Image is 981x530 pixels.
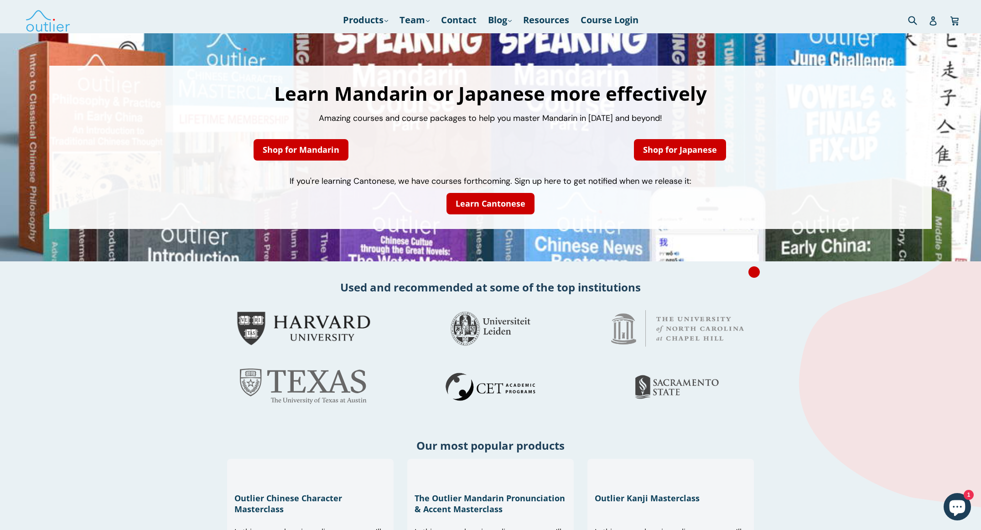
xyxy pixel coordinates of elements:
a: Course Login [576,12,643,28]
h3: Outlier Kanji Masterclass [595,493,747,504]
input: Search [906,10,931,29]
h3: The Outlier Mandarin Pronunciation & Accent Masterclass [415,493,566,514]
a: Contact [436,12,481,28]
a: Blog [483,12,516,28]
h1: Learn Mandarin or Japanese more effectively [58,84,923,103]
a: Shop for Japanese [634,139,726,161]
span: If you're learning Cantonese, we have courses forthcoming. Sign up here to get notified when we r... [290,176,691,187]
inbox-online-store-chat: Shopify online store chat [941,493,974,523]
span: Amazing courses and course packages to help you master Mandarin in [DATE] and beyond! [319,113,662,124]
a: Shop for Mandarin [254,139,348,161]
a: Resources [519,12,574,28]
img: Outlier Linguistics [25,7,71,33]
a: Products [338,12,393,28]
a: Learn Cantonese [446,193,535,214]
h3: Outlier Chinese Character Masterclass [234,493,386,514]
a: Team [395,12,434,28]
